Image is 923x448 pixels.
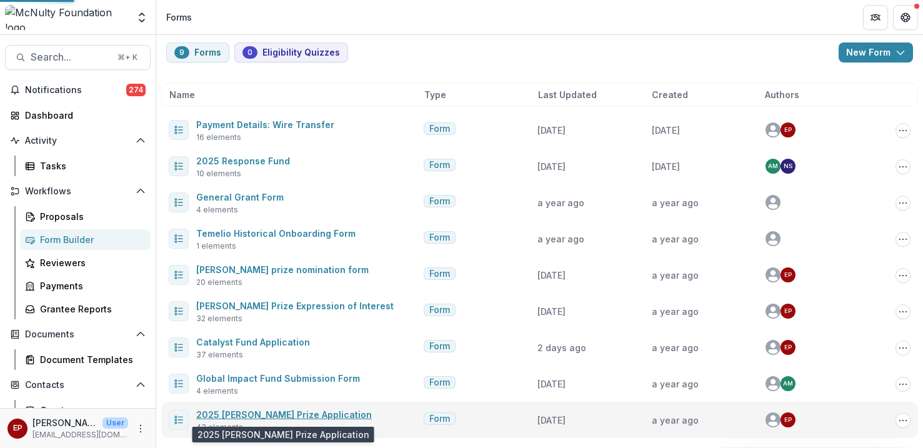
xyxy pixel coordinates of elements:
div: Grantee Reports [40,302,141,316]
button: Forms [166,42,229,62]
div: Form Builder [40,233,141,246]
button: Eligibility Quizzes [234,42,348,62]
svg: avatar [766,231,781,246]
span: Form [429,232,450,243]
a: Temelio Historical Onboarding Form [196,228,356,239]
div: Document Templates [40,353,141,366]
span: a year ago [652,306,699,317]
a: 2025 [PERSON_NAME] Prize Application [196,409,372,420]
a: Dashboard [5,105,151,126]
span: Last Updated [538,88,597,101]
div: Payments [40,279,141,292]
span: Name [169,88,195,101]
span: Form [429,341,450,352]
span: [DATE] [537,306,566,317]
span: 43 elements [196,422,243,433]
span: Form [429,124,450,134]
a: Document Templates [20,349,151,370]
button: Options [896,196,911,211]
span: [DATE] [537,415,566,426]
span: Form [429,269,450,279]
span: 1 elements [196,241,236,252]
span: Workflows [25,186,131,197]
span: Contacts [25,380,131,391]
span: a year ago [652,197,699,208]
div: esther park [784,344,792,351]
svg: avatar [766,376,781,391]
span: 37 elements [196,349,243,361]
span: Documents [25,329,131,340]
div: Nina Sawhney [784,163,792,169]
span: Created [652,88,688,101]
button: Options [896,377,911,392]
span: 2 days ago [537,342,586,353]
span: [DATE] [537,125,566,136]
div: esther park [13,424,22,432]
a: Grantee Reports [20,299,151,319]
button: Open entity switcher [133,5,151,30]
span: Authors [765,88,799,101]
span: a year ago [652,415,699,426]
a: [PERSON_NAME] Prize Expression of Interest [196,301,394,311]
svg: avatar [766,195,781,210]
button: Options [896,232,911,247]
a: General Grant Form [196,192,284,202]
span: a year ago [537,197,584,208]
a: Proposals [20,206,151,227]
svg: avatar [766,122,781,137]
a: Payments [20,276,151,296]
span: a year ago [652,234,699,244]
button: Options [896,268,911,283]
span: a year ago [652,342,699,353]
button: Open Documents [5,324,151,344]
button: Options [896,123,911,138]
button: Notifications274 [5,80,151,100]
svg: avatar [766,412,781,427]
button: Open Workflows [5,181,151,201]
span: a year ago [537,234,584,244]
div: Forms [166,11,192,24]
span: 10 elements [196,168,241,179]
div: Dashboard [25,109,141,122]
button: Options [896,304,911,319]
div: esther park [784,308,792,314]
button: Partners [863,5,888,30]
div: esther park [784,272,792,278]
img: McNulty Foundation logo [5,5,128,30]
span: [DATE] [652,161,680,172]
button: Options [896,159,911,174]
span: a year ago [652,270,699,281]
button: New Form [839,42,913,62]
span: Form [429,305,450,316]
span: [DATE] [537,379,566,389]
span: 9 [179,48,184,57]
span: Notifications [25,85,126,96]
span: Search... [31,51,110,63]
svg: avatar [766,304,781,319]
a: Catalyst Fund Application [196,337,310,347]
div: Grantees [40,404,141,417]
div: Proposals [40,210,141,223]
span: Form [429,196,450,207]
span: Form [429,377,450,388]
span: Form [429,414,450,424]
button: Search... [5,45,151,70]
a: Reviewers [20,252,151,273]
span: 274 [126,84,146,96]
span: 4 elements [196,386,238,397]
p: [PERSON_NAME] [32,416,97,429]
button: Options [896,341,911,356]
span: 4 elements [196,204,238,216]
span: [DATE] [537,270,566,281]
a: Grantees [20,400,151,421]
div: esther park [784,127,792,133]
span: 0 [247,48,252,57]
span: [DATE] [652,125,680,136]
div: Abiola Makinwa [768,163,778,169]
a: Payment Details: Wire Transfer [196,119,334,130]
div: esther park [784,417,792,423]
div: ⌘ + K [115,51,140,64]
a: Tasks [20,156,151,176]
a: [PERSON_NAME] prize nomination form [196,264,369,275]
span: 16 elements [196,132,241,143]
